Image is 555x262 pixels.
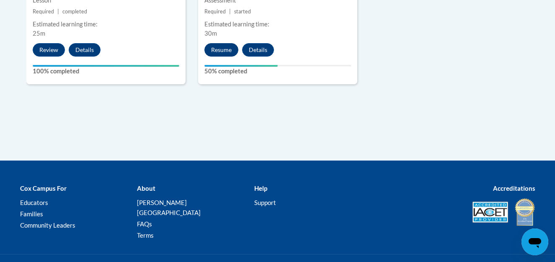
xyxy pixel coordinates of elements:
[204,20,351,29] div: Estimated learning time:
[472,202,508,223] img: Accredited IACET® Provider
[33,67,179,76] label: 100% completed
[204,65,278,67] div: Your progress
[33,30,45,37] span: 25m
[234,8,251,15] span: started
[33,8,54,15] span: Required
[20,210,43,218] a: Families
[204,43,238,57] button: Resume
[33,20,179,29] div: Estimated learning time:
[204,8,226,15] span: Required
[137,220,152,228] a: FAQs
[242,43,274,57] button: Details
[521,228,548,255] iframe: Button to launch messaging window
[69,43,101,57] button: Details
[137,231,154,239] a: Terms
[204,30,217,37] span: 30m
[229,8,231,15] span: |
[33,65,179,67] div: Your progress
[204,67,351,76] label: 50% completed
[20,221,75,229] a: Community Leaders
[514,197,535,227] img: IDA® Accredited
[493,184,535,192] b: Accreditations
[137,199,201,216] a: [PERSON_NAME][GEOGRAPHIC_DATA]
[254,199,276,206] a: Support
[20,199,48,206] a: Educators
[33,43,65,57] button: Review
[20,184,67,192] b: Cox Campus For
[254,184,267,192] b: Help
[62,8,87,15] span: completed
[137,184,155,192] b: About
[57,8,59,15] span: |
